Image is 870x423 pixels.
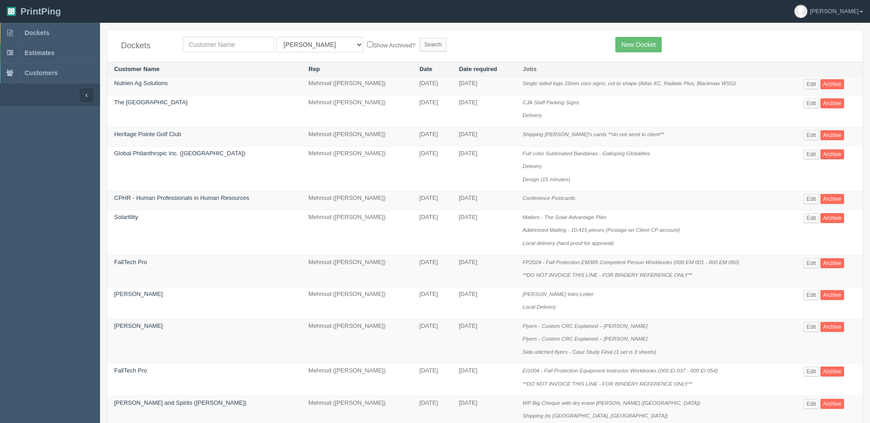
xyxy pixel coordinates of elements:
[25,69,58,76] span: Customers
[114,194,249,201] a: CPHR - Human Professionals in Human Resources
[795,5,807,18] img: avatar_default-7531ab5dedf162e01f1e0bb0964e6a185e93c5c22dfe317fb01d7f8cd2b1632c.jpg
[804,258,819,268] a: Edit
[820,98,844,108] a: Archive
[804,149,819,159] a: Edit
[523,176,570,182] i: Design (15 minutes)
[523,400,700,406] i: WP Big Cheque with dry erase [PERSON_NAME] ([GEOGRAPHIC_DATA])
[114,80,168,87] a: Nutrien Ag Solutions
[183,37,274,52] input: Customer Name
[452,95,516,127] td: [DATE]
[114,131,181,138] a: Heritage Pointe Golf Club
[523,291,593,297] i: [PERSON_NAME] Intro Letter
[302,191,412,210] td: Mehmud ([PERSON_NAME])
[804,399,819,409] a: Edit
[302,287,412,319] td: Mehmud ([PERSON_NAME])
[121,41,169,51] h4: Dockets
[452,287,516,319] td: [DATE]
[820,213,844,223] a: Archive
[367,41,373,47] input: Show Archived?
[523,240,614,246] i: Local delivery (hard proof for approval)
[302,95,412,127] td: Mehmud ([PERSON_NAME])
[302,76,412,96] td: Mehmud ([PERSON_NAME])
[820,290,844,300] a: Archive
[452,127,516,147] td: [DATE]
[523,99,579,105] i: CJA Staff Parking Signs
[302,146,412,191] td: Mehmud ([PERSON_NAME])
[804,367,819,377] a: Edit
[367,40,415,50] label: Show Archived?
[820,194,844,204] a: Archive
[523,304,556,310] i: Local Delivery
[615,37,661,52] a: New Docket
[523,323,648,329] i: Flyers - Custom CRC Explained – [PERSON_NAME]
[452,364,516,396] td: [DATE]
[412,255,452,287] td: [DATE]
[452,191,516,210] td: [DATE]
[804,213,819,223] a: Edit
[516,62,797,76] th: Jobs
[804,79,819,89] a: Edit
[523,214,606,220] i: Mailers - The Solar Advantage Plan
[412,76,452,96] td: [DATE]
[523,163,542,169] i: Delivery
[302,364,412,396] td: Mehmud ([PERSON_NAME])
[804,194,819,204] a: Edit
[412,287,452,319] td: [DATE]
[459,66,497,72] a: Date required
[452,255,516,287] td: [DATE]
[7,7,16,16] img: logo-3e63b451c926e2ac314895c53de4908e5d424f24456219fb08d385ab2e579770.png
[302,319,412,364] td: Mehmud ([PERSON_NAME])
[114,322,163,329] a: [PERSON_NAME]
[114,150,246,157] a: Global Philanthropic Inc. ([GEOGRAPHIC_DATA])
[523,259,739,265] i: FP2024 - Fall Protection EM385 Competent Person Workbooks (000 EM 001 - 000 EM 050)
[820,322,844,332] a: Archive
[452,76,516,96] td: [DATE]
[412,146,452,191] td: [DATE]
[820,399,844,409] a: Archive
[114,367,147,374] a: FallTech Pro
[523,150,650,156] i: Full color Sublimated Bandanas - Galloping Globalites
[302,127,412,147] td: Mehmud ([PERSON_NAME])
[412,127,452,147] td: [DATE]
[412,210,452,255] td: [DATE]
[523,131,664,137] i: Shipping [PERSON_NAME]'s cards **do not send to client**
[25,29,49,36] span: Dockets
[820,79,844,89] a: Archive
[412,191,452,210] td: [DATE]
[523,112,542,118] i: Delivery
[412,95,452,127] td: [DATE]
[114,214,138,220] a: Solartility
[820,149,844,159] a: Archive
[523,336,648,341] i: Flyers - Custom CRC Explained – [PERSON_NAME]
[114,259,147,265] a: FallTech Pro
[820,367,844,377] a: Archive
[452,319,516,364] td: [DATE]
[820,130,844,140] a: Archive
[309,66,320,72] a: Rep
[523,227,680,233] i: Addressed Mailing - 10,415 pieces (Postage on Client CP account)
[523,367,718,373] i: EI1004 - Fall Protection Equipment Instructor Workbooks (000 EI 037 - 000 EI 054)
[114,290,163,297] a: [PERSON_NAME]
[523,80,736,86] i: Single sided logo 10mm coro signs, cut to shape (Atlas XC, Radiate Plus, Blackmax WSG)
[804,130,819,140] a: Edit
[452,210,516,255] td: [DATE]
[820,258,844,268] a: Archive
[523,272,692,278] i: **DO NOT INVOICE THIS LINE - FOR BINDERY REFERENCE ONLY**
[25,49,55,56] span: Estimates
[412,319,452,364] td: [DATE]
[302,210,412,255] td: Mehmud ([PERSON_NAME])
[523,381,692,387] i: **DO NOT INVOICE THIS LINE - FOR BINDERY REFERENCE ONLY**
[114,66,160,72] a: Customer Name
[419,38,447,51] input: Search
[804,290,819,300] a: Edit
[804,98,819,108] a: Edit
[523,413,668,418] i: Shipping (to [GEOGRAPHIC_DATA], [GEOGRAPHIC_DATA])
[523,349,656,355] i: Side-stitched flyers - Case Study Final (1 set is 3 sheets)
[302,255,412,287] td: Mehmud ([PERSON_NAME])
[452,146,516,191] td: [DATE]
[523,195,575,201] i: Conference Postcards
[114,99,187,106] a: The [GEOGRAPHIC_DATA]
[804,322,819,332] a: Edit
[114,399,246,406] a: [PERSON_NAME] and Spirits ([PERSON_NAME])
[412,364,452,396] td: [DATE]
